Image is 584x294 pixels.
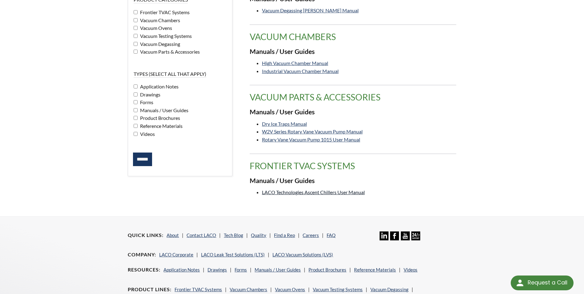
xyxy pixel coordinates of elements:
[201,252,265,257] a: LACO Leak Test Solutions (LTS)
[139,25,172,31] span: Vacuum Ovens
[139,92,160,97] span: Drawings
[134,124,138,128] input: Reference Materials
[327,232,336,238] a: FAQ
[303,232,319,238] a: Careers
[262,129,363,134] a: W2V Series Rotary Vane Vacuum Pump Manual
[139,49,200,55] span: Vacuum Parts & Accessories
[139,131,155,137] span: Videos
[139,17,180,23] span: Vacuum Chambers
[250,92,381,102] span: translation missing: en.product_groups.Vacuum Parts & Accessories
[134,92,138,96] input: Drawings
[308,267,346,272] a: Product Brochures
[511,276,574,290] div: Request a Call
[528,276,567,290] div: Request a Call
[128,267,160,273] h4: Resources
[404,267,417,272] a: Videos
[134,18,138,22] input: Vacuum Chambers
[235,267,247,272] a: Forms
[134,71,206,78] legend: Types (select all that apply)
[134,108,138,112] input: Manuals / User Guides
[411,236,420,241] a: 24/7 Support
[134,100,138,104] input: Forms
[255,267,301,272] a: Manuals / User Guides
[262,189,365,195] a: LACO Technologies Ascent Chillers User Manual
[139,84,179,89] span: Application Notes
[262,137,360,142] a: Rotary Vane Vacuum Pump 1015 User Manual
[262,60,328,66] a: High Vacuum Chamber Manual
[262,7,359,13] a: Vacuum Degassing [PERSON_NAME] Manual
[139,99,153,105] span: Forms
[134,10,138,14] input: Frontier TVAC Systems
[411,231,420,240] img: 24/7 Support Icon
[128,286,171,293] h4: Product Lines
[134,26,138,30] input: Vacuum Ovens
[134,84,138,88] input: Application Notes
[187,232,216,238] a: Contact LACO
[128,232,163,239] h4: Quick Links
[250,161,355,171] span: translation missing: en.product_groups.Frontier TVAC Systems
[175,287,222,292] a: Frontier TVAC Systems
[250,47,456,56] h3: Manuals / User Guides
[224,232,243,238] a: Tech Blog
[272,252,333,257] a: LACO Vacuum Solutions (LVS)
[134,132,138,136] input: Videos
[134,50,138,54] input: Vacuum Parts & Accessories
[275,287,305,292] a: Vacuum Ovens
[139,115,180,121] span: Product Brochures
[274,232,295,238] a: Find a Rep
[251,232,266,238] a: Quality
[134,42,138,46] input: Vacuum Degassing
[250,177,456,185] h3: Manuals / User Guides
[139,107,188,113] span: Manuals / User Guides
[139,9,190,15] span: Frontier TVAC Systems
[167,232,179,238] a: About
[163,267,200,272] a: Application Notes
[139,33,192,39] span: Vacuum Testing Systems
[250,31,336,42] span: translation missing: en.product_groups.Vacuum Chambers
[207,267,227,272] a: Drawings
[262,121,307,127] a: Dry Ice Traps Manual
[139,123,183,129] span: Reference Materials
[262,68,339,74] a: Industrial Vacuum Chamber Manual
[128,251,156,258] h4: Company
[250,108,456,116] h3: Manuals / User Guides
[354,267,396,272] a: Reference Materials
[230,287,267,292] a: Vacuum Chambers
[134,34,138,38] input: Vacuum Testing Systems
[515,278,525,288] img: round button
[159,252,193,257] a: LACO Corporate
[139,41,180,47] span: Vacuum Degassing
[313,287,363,292] a: Vacuum Testing Systems
[370,287,409,292] a: Vacuum Degassing
[134,116,138,120] input: Product Brochures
